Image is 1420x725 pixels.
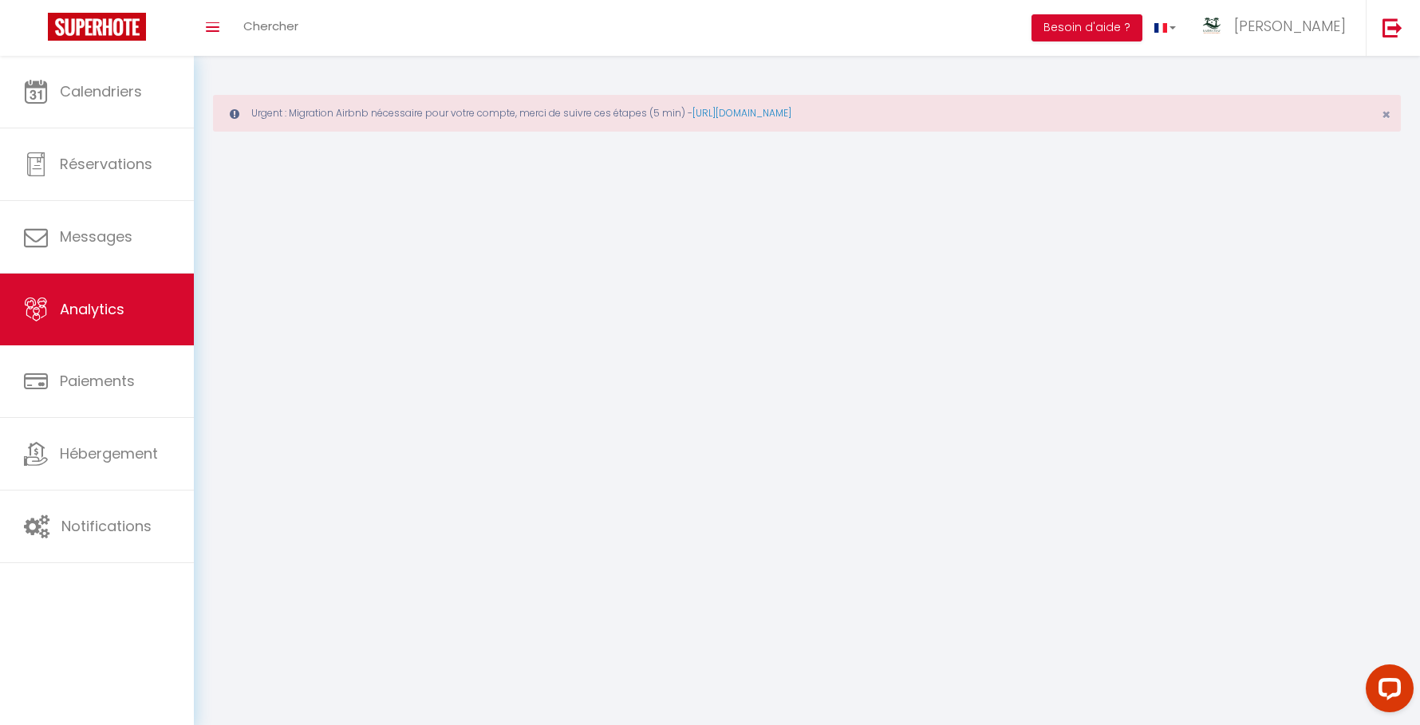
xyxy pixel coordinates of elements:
[692,106,791,120] a: [URL][DOMAIN_NAME]
[1031,14,1142,41] button: Besoin d'aide ?
[1382,108,1390,122] button: Close
[60,81,142,101] span: Calendriers
[61,516,152,536] span: Notifications
[60,443,158,463] span: Hébergement
[213,95,1401,132] div: Urgent : Migration Airbnb nécessaire pour votre compte, merci de suivre ces étapes (5 min) -
[60,371,135,391] span: Paiements
[1383,18,1402,37] img: logout
[1353,658,1420,725] iframe: LiveChat chat widget
[60,227,132,246] span: Messages
[243,18,298,34] span: Chercher
[1200,14,1224,38] img: ...
[1382,104,1390,124] span: ×
[60,154,152,174] span: Réservations
[48,13,146,41] img: Super Booking
[60,299,124,319] span: Analytics
[1234,16,1346,36] span: [PERSON_NAME]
